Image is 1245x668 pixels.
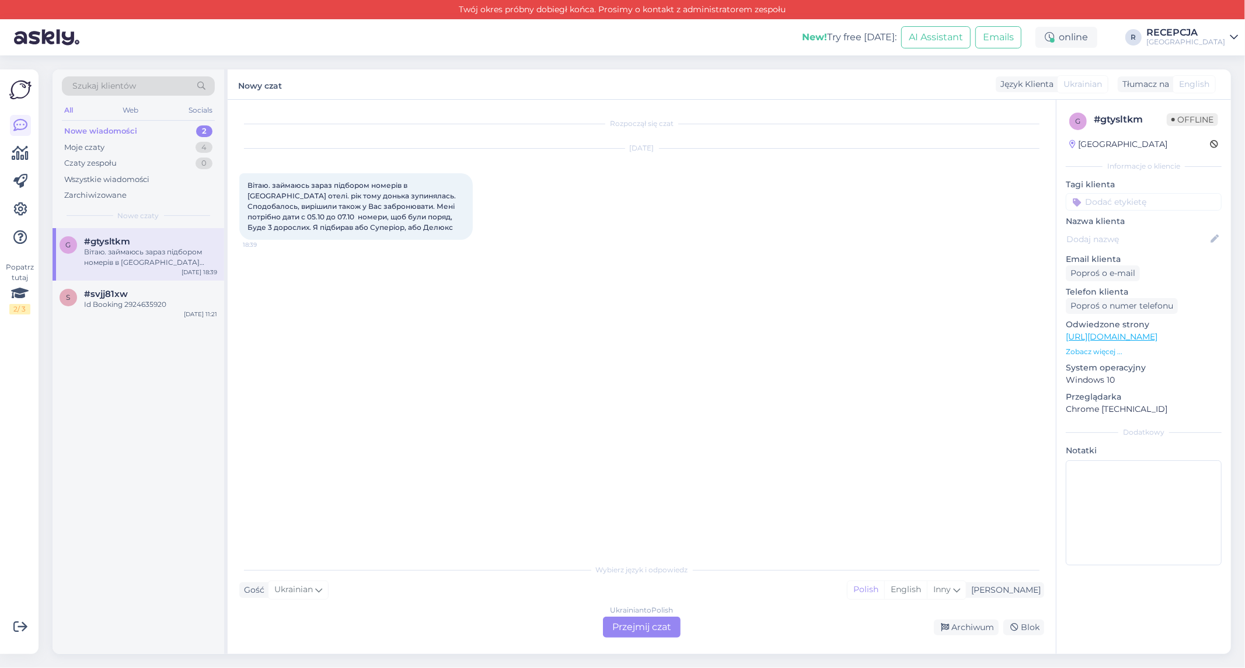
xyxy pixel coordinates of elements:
[975,26,1021,48] button: Emails
[196,125,212,137] div: 2
[967,584,1041,596] div: [PERSON_NAME]
[239,584,264,596] div: Gość
[184,310,217,319] div: [DATE] 11:21
[1003,620,1044,635] div: Blok
[1146,37,1225,47] div: [GEOGRAPHIC_DATA]
[64,174,149,186] div: Wszystkie wiadomości
[1066,331,1157,342] a: [URL][DOMAIN_NAME]
[996,78,1054,90] div: Język Klienta
[62,103,75,118] div: All
[121,103,141,118] div: Web
[1066,403,1222,415] p: Chrome [TECHNICAL_ID]
[933,584,951,594] span: Inny
[1066,233,1208,246] input: Dodaj nazwę
[182,268,217,277] div: [DATE] 18:39
[1066,298,1178,314] div: Poproś o numer telefonu
[9,304,30,314] div: 2 / 3
[239,565,1044,575] div: Wybierz język i odpowiedz
[1066,286,1222,298] p: Telefon klienta
[848,581,884,599] div: Polish
[274,583,313,596] span: Ukrainian
[1066,215,1222,228] p: Nazwa klienta
[1146,28,1225,37] div: RECEPCJA
[64,142,104,153] div: Moje czaty
[1066,391,1222,403] p: Przeglądarka
[802,32,827,43] b: New!
[1076,117,1081,125] span: g
[603,617,681,638] div: Przejmij czat
[247,181,458,232] span: Вітаю. займаюсь зараз підбором номерів в [GEOGRAPHIC_DATA] отелі. рік тому донька зупинялась. Спо...
[1063,78,1102,90] span: Ukrainian
[1066,179,1222,191] p: Tagi klienta
[1146,28,1238,47] a: RECEPCJA[GEOGRAPHIC_DATA]
[118,211,159,221] span: Nowe czaty
[1035,27,1097,48] div: online
[66,240,71,249] span: g
[84,299,217,310] div: Id Booking 2924635920
[1066,347,1222,357] p: Zobacz więcej ...
[884,581,927,599] div: English
[1066,427,1222,438] div: Dodatkowy
[67,293,71,302] span: s
[1066,319,1222,331] p: Odwiedzone strony
[1167,113,1218,126] span: Offline
[238,76,282,92] label: Nowy czat
[1179,78,1209,90] span: English
[243,240,287,249] span: 18:39
[64,158,117,169] div: Czaty zespołu
[186,103,215,118] div: Socials
[239,143,1044,153] div: [DATE]
[611,605,674,615] div: Ukrainian to Polish
[239,118,1044,129] div: Rozpoczął się czat
[1069,138,1167,151] div: [GEOGRAPHIC_DATA]
[1094,113,1167,127] div: # gtysltkm
[1066,374,1222,386] p: Windows 10
[84,289,128,299] span: #svjj81xw
[1066,161,1222,172] div: Informacje o kliencie
[1066,253,1222,265] p: Email klienta
[1066,362,1222,374] p: System operacyjny
[1125,29,1142,46] div: R
[9,79,32,101] img: Askly Logo
[9,262,30,314] div: Popatrz tutaj
[64,190,127,201] div: Zarchiwizowane
[1066,445,1222,457] p: Notatki
[84,236,130,247] span: #gtysltkm
[64,125,137,137] div: Nowe wiadomości
[802,30,897,44] div: Try free [DATE]:
[196,142,212,153] div: 4
[934,620,999,635] div: Archiwum
[84,247,217,268] div: Вітаю. займаюсь зараз підбором номерів в [GEOGRAPHIC_DATA] отелі. рік тому донька зупинялась. Спо...
[1066,265,1140,281] div: Poproś o e-mail
[1066,193,1222,211] input: Dodać etykietę
[901,26,971,48] button: AI Assistant
[196,158,212,169] div: 0
[1118,78,1169,90] div: Tłumacz na
[72,80,136,92] span: Szukaj klientów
